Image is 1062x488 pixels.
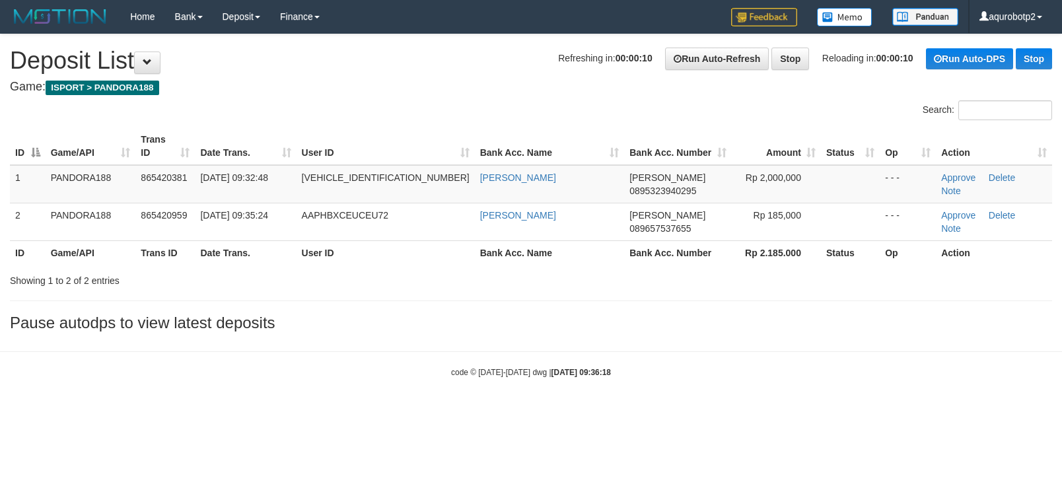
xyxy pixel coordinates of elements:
[817,8,872,26] img: Button%20Memo.svg
[941,172,975,183] a: Approve
[10,7,110,26] img: MOTION_logo.png
[10,48,1052,74] h1: Deposit List
[746,172,801,183] span: Rp 2,000,000
[135,240,195,265] th: Trans ID
[629,172,705,183] span: [PERSON_NAME]
[771,48,809,70] a: Stop
[46,81,159,95] span: ISPORT > PANDORA188
[195,240,296,265] th: Date Trans.
[822,53,913,63] span: Reloading in:
[880,240,936,265] th: Op
[10,165,46,203] td: 1
[629,223,691,234] span: Copy 089657537655 to clipboard
[926,48,1013,69] a: Run Auto-DPS
[821,127,880,165] th: Status: activate to sort column ascending
[475,240,624,265] th: Bank Acc. Name
[302,172,470,183] span: [VEHICLE_IDENTIFICATION_NUMBER]
[10,203,46,240] td: 2
[732,127,821,165] th: Amount: activate to sort column ascending
[876,53,913,63] strong: 00:00:10
[665,48,769,70] a: Run Auto-Refresh
[10,240,46,265] th: ID
[941,186,961,196] a: Note
[10,127,46,165] th: ID: activate to sort column descending
[941,210,975,221] a: Approve
[923,100,1052,120] label: Search:
[475,127,624,165] th: Bank Acc. Name: activate to sort column ascending
[10,81,1052,94] h4: Game:
[46,127,136,165] th: Game/API: activate to sort column ascending
[624,127,731,165] th: Bank Acc. Number: activate to sort column ascending
[297,127,475,165] th: User ID: activate to sort column ascending
[10,314,1052,331] h3: Pause autodps to view latest deposits
[880,127,936,165] th: Op: activate to sort column ascending
[880,165,936,203] td: - - -
[941,223,961,234] a: Note
[46,240,136,265] th: Game/API
[297,240,475,265] th: User ID
[302,210,389,221] span: AAPHBXCEUCEU72
[989,210,1015,221] a: Delete
[754,210,801,221] span: Rp 185,000
[10,269,433,287] div: Showing 1 to 2 of 2 entries
[451,368,611,377] small: code © [DATE]-[DATE] dwg |
[558,53,652,63] span: Refreshing in:
[551,368,611,377] strong: [DATE] 09:36:18
[195,127,296,165] th: Date Trans.: activate to sort column ascending
[629,210,705,221] span: [PERSON_NAME]
[46,203,136,240] td: PANDORA188
[135,127,195,165] th: Trans ID: activate to sort column ascending
[46,165,136,203] td: PANDORA188
[200,210,267,221] span: [DATE] 09:35:24
[731,8,797,26] img: Feedback.jpg
[732,240,821,265] th: Rp 2.185.000
[1016,48,1052,69] a: Stop
[936,240,1052,265] th: Action
[480,210,556,221] a: [PERSON_NAME]
[958,100,1052,120] input: Search:
[821,240,880,265] th: Status
[480,172,556,183] a: [PERSON_NAME]
[141,172,187,183] span: 865420381
[880,203,936,240] td: - - -
[616,53,653,63] strong: 00:00:10
[989,172,1015,183] a: Delete
[141,210,187,221] span: 865420959
[892,8,958,26] img: panduan.png
[624,240,731,265] th: Bank Acc. Number
[200,172,267,183] span: [DATE] 09:32:48
[629,186,696,196] span: Copy 0895323940295 to clipboard
[936,127,1052,165] th: Action: activate to sort column ascending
